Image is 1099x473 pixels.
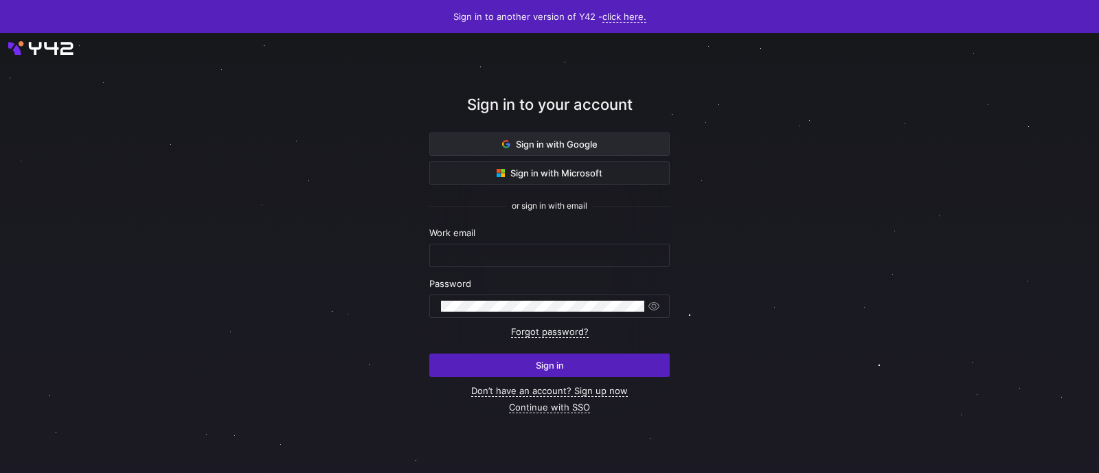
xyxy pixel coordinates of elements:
[429,354,670,377] button: Sign in
[429,93,670,132] div: Sign in to your account
[429,227,475,238] span: Work email
[497,168,602,178] span: Sign in with Microsoft
[429,161,670,185] button: Sign in with Microsoft
[602,11,646,23] a: click here.
[509,402,590,413] a: Continue with SSO
[502,139,598,150] span: Sign in with Google
[471,385,628,397] a: Don’t have an account? Sign up now
[429,278,471,289] span: Password
[536,360,564,371] span: Sign in
[429,132,670,156] button: Sign in with Google
[512,201,587,211] span: or sign in with email
[511,326,589,338] a: Forgot password?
